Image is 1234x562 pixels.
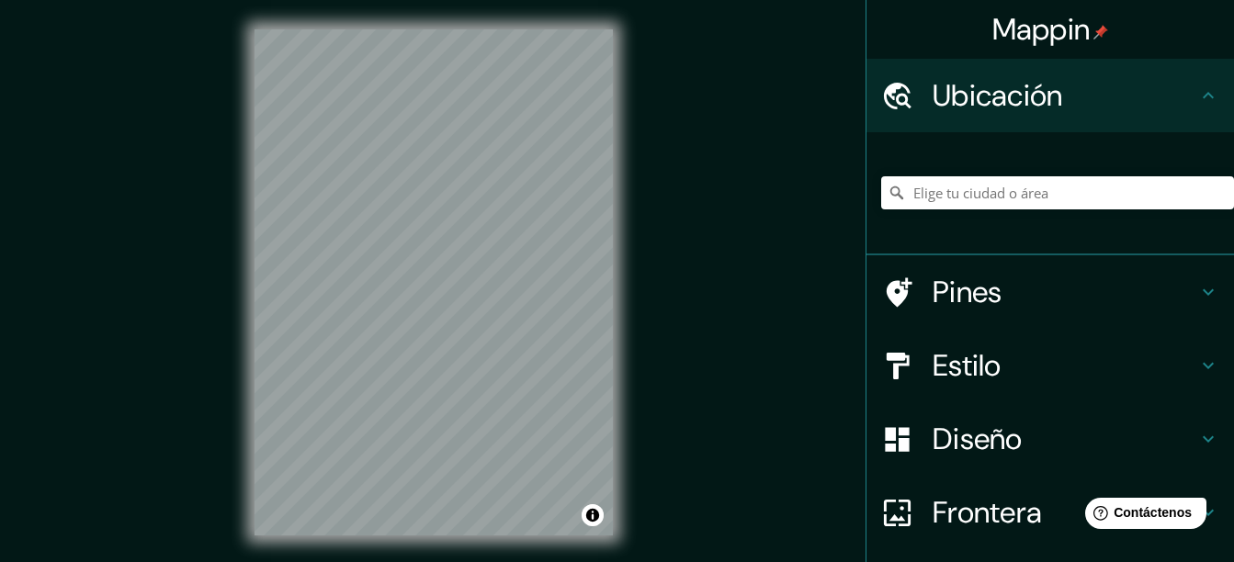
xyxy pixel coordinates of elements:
img: pin-icon.png [1093,25,1108,39]
div: Frontera [866,476,1234,549]
div: Diseño [866,402,1234,476]
h4: Frontera [933,494,1197,531]
input: Elige tu ciudad o área [881,176,1234,209]
button: Alternar atribución [582,504,604,526]
div: Estilo [866,329,1234,402]
h4: Diseño [933,421,1197,457]
h4: Estilo [933,347,1197,384]
canvas: Mapa [255,29,613,535]
iframe: Help widget launcher [1070,490,1214,542]
div: Ubicación [866,59,1234,132]
div: Pines [866,255,1234,329]
font: Mappin [992,10,1091,49]
h4: Ubicación [933,77,1197,114]
h4: Pines [933,274,1197,310]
